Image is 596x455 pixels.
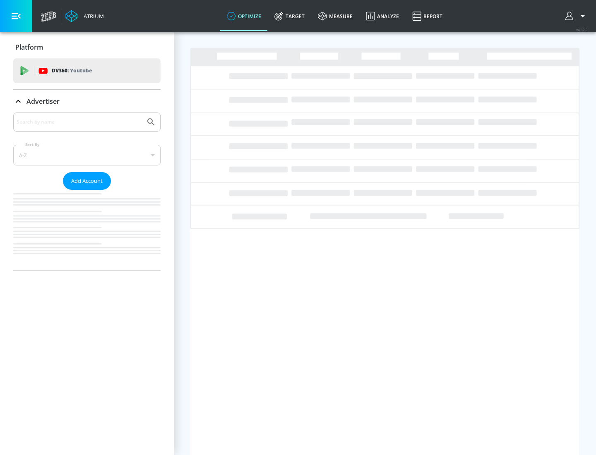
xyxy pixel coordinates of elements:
a: Analyze [359,1,406,31]
span: Add Account [71,176,103,186]
p: DV360: [52,66,92,75]
p: Youtube [70,66,92,75]
div: Advertiser [13,90,161,113]
button: Add Account [63,172,111,190]
p: Platform [15,43,43,52]
a: measure [311,1,359,31]
div: Platform [13,36,161,59]
a: optimize [220,1,268,31]
p: Advertiser [26,97,60,106]
div: Advertiser [13,113,161,270]
nav: list of Advertiser [13,190,161,270]
div: A-Z [13,145,161,165]
div: Atrium [80,12,104,20]
a: Report [406,1,449,31]
label: Sort By [24,142,41,147]
span: v 4.32.0 [576,27,588,32]
div: DV360: Youtube [13,58,161,83]
a: Target [268,1,311,31]
input: Search by name [17,117,142,127]
a: Atrium [65,10,104,22]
